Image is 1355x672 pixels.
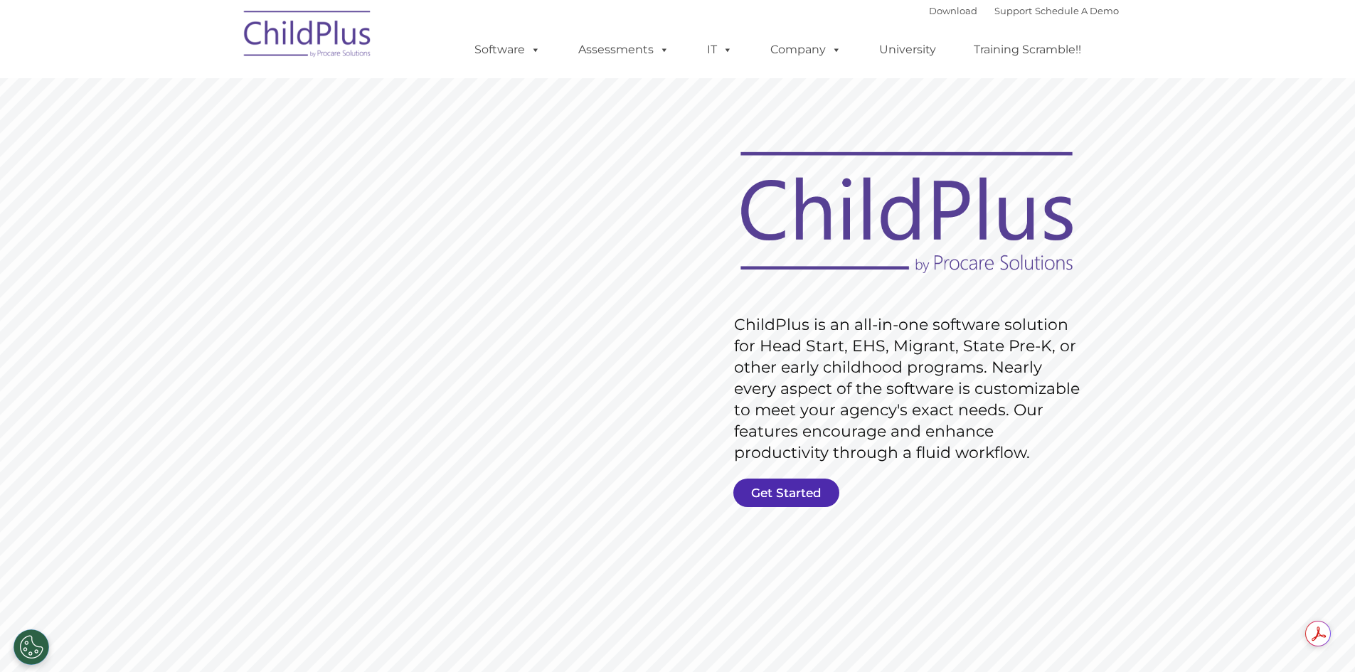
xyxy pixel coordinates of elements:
[1284,604,1355,672] iframe: Chat Widget
[733,479,839,507] a: Get Started
[693,36,747,64] a: IT
[734,314,1087,464] rs-layer: ChildPlus is an all-in-one software solution for Head Start, EHS, Migrant, State Pre-K, or other ...
[237,1,379,72] img: ChildPlus by Procare Solutions
[994,5,1032,16] a: Support
[756,36,856,64] a: Company
[929,5,977,16] a: Download
[460,36,555,64] a: Software
[865,36,950,64] a: University
[929,5,1119,16] font: |
[1035,5,1119,16] a: Schedule A Demo
[960,36,1095,64] a: Training Scramble!!
[564,36,684,64] a: Assessments
[14,629,49,665] button: Cookies Settings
